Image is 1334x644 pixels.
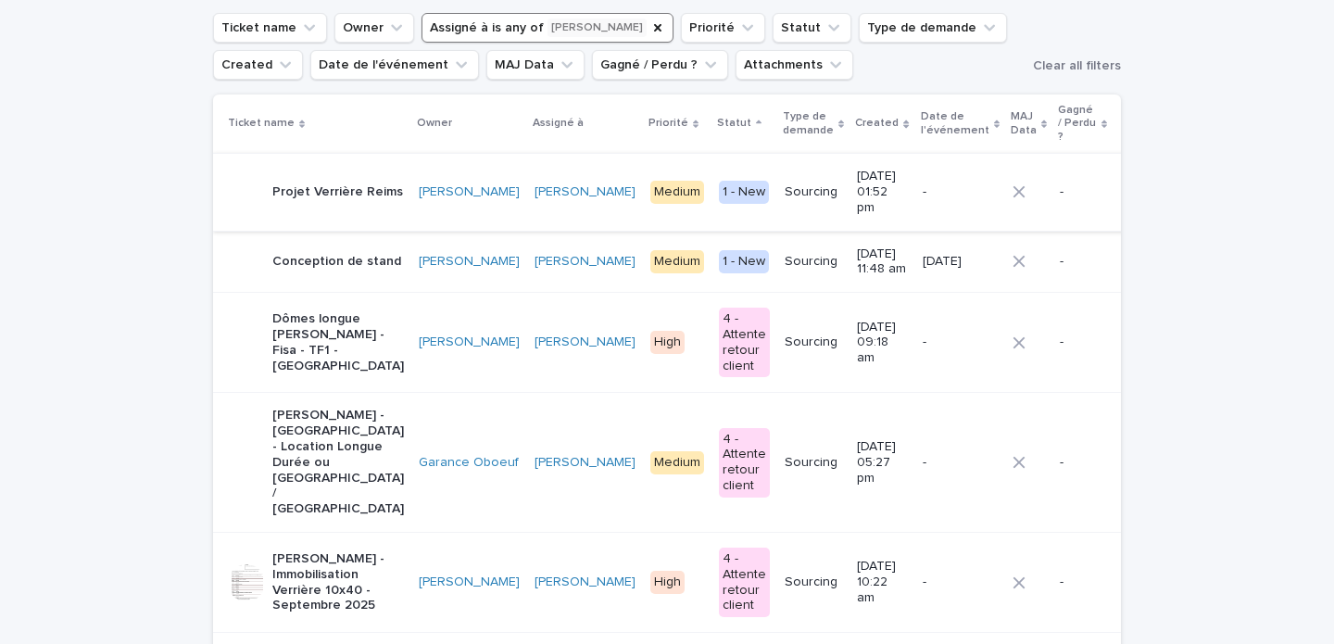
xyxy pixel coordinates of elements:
button: Gagné / Perdu ? [592,50,728,80]
p: [DATE] 10:22 am [857,559,907,605]
p: Sourcing [785,455,842,471]
tr: [PERSON_NAME] - Immobilisation Verrière 10x40 - Septembre 2025[PERSON_NAME] [PERSON_NAME] High4 -... [213,532,1137,632]
div: Medium [650,181,704,204]
a: [PERSON_NAME] [419,575,520,590]
tr: Dômes longue [PERSON_NAME] - Fisa - TF1 - [GEOGRAPHIC_DATA][PERSON_NAME] [PERSON_NAME] High4 - At... [213,293,1137,393]
p: - [923,184,998,200]
p: Sourcing [785,254,842,270]
p: Sourcing [785,335,842,350]
button: MAJ Data [486,50,585,80]
p: Owner [417,113,452,133]
button: Clear all filters [1026,52,1121,80]
tr: Projet Verrière Reims[PERSON_NAME] [PERSON_NAME] Medium1 - NewSourcing[DATE] 01:52 pm-- [213,154,1137,231]
p: Statut [717,113,751,133]
p: [DATE] [923,254,998,270]
div: Medium [650,451,704,474]
p: [DATE] 09:18 am [857,320,907,366]
p: [PERSON_NAME] - Immobilisation Verrière 10x40 - Septembre 2025 [272,551,404,613]
p: Ticket name [228,113,295,133]
span: Clear all filters [1033,59,1121,72]
p: - [923,455,998,471]
p: - [923,335,998,350]
button: Attachments [736,50,853,80]
a: [PERSON_NAME] [535,254,636,270]
p: Created [855,113,899,133]
p: Sourcing [785,575,842,590]
a: [PERSON_NAME] [535,455,636,471]
p: - [1060,254,1107,270]
p: - [1060,455,1107,471]
div: Medium [650,250,704,273]
button: Created [213,50,303,80]
p: - [1060,184,1107,200]
p: Date de l'événement [921,107,989,141]
button: Statut [773,13,851,43]
p: Dômes longue [PERSON_NAME] - Fisa - TF1 - [GEOGRAPHIC_DATA] [272,311,404,373]
p: Type de demande [783,107,834,141]
p: Priorité [648,113,688,133]
div: 4 - Attente retour client [719,428,770,498]
button: Ticket name [213,13,327,43]
a: [PERSON_NAME] [535,335,636,350]
a: [PERSON_NAME] [419,184,520,200]
p: [PERSON_NAME] - [GEOGRAPHIC_DATA] - Location Longue Durée ou [GEOGRAPHIC_DATA] / [GEOGRAPHIC_DATA] [272,408,404,517]
p: [DATE] 11:48 am [857,246,907,278]
div: 1 - New [719,181,769,204]
a: [PERSON_NAME] [535,575,636,590]
p: Gagné / Perdu ? [1058,100,1097,147]
p: Assigné à [533,113,584,133]
a: Garance Oboeuf [419,455,519,471]
p: Conception de stand [272,254,401,270]
tr: [PERSON_NAME] - [GEOGRAPHIC_DATA] - Location Longue Durée ou [GEOGRAPHIC_DATA] / [GEOGRAPHIC_DATA... [213,393,1137,533]
div: 4 - Attente retour client [719,308,770,377]
div: 4 - Attente retour client [719,548,770,617]
p: Projet Verrière Reims [272,184,403,200]
button: Priorité [681,13,765,43]
p: [DATE] 01:52 pm [857,169,907,215]
p: [DATE] 05:27 pm [857,439,907,486]
tr: Conception de stand[PERSON_NAME] [PERSON_NAME] Medium1 - NewSourcing[DATE] 11:48 am[DATE]- [213,231,1137,293]
a: [PERSON_NAME] [535,184,636,200]
div: 1 - New [719,250,769,273]
p: Sourcing [785,184,842,200]
p: - [1060,335,1107,350]
a: [PERSON_NAME] [419,335,520,350]
p: - [923,575,998,590]
div: High [650,571,685,594]
button: Owner [334,13,414,43]
button: Type de demande [859,13,1007,43]
a: [PERSON_NAME] [419,254,520,270]
button: Date de l'événement [310,50,479,80]
button: Assigné à [422,13,673,43]
div: High [650,331,685,354]
p: MAJ Data [1011,107,1037,141]
p: - [1060,575,1107,590]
